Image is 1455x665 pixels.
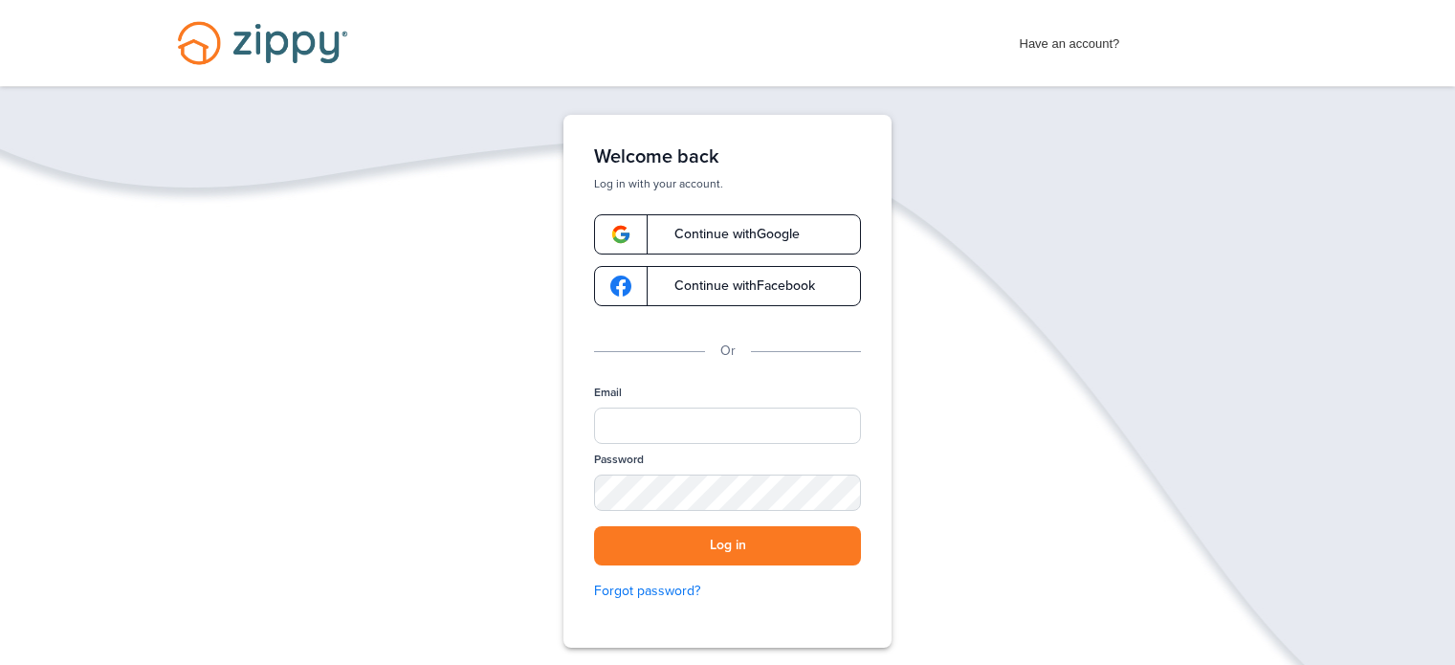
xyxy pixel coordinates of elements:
[594,176,861,191] p: Log in with your account.
[594,145,861,168] h1: Welcome back
[655,279,815,293] span: Continue with Facebook
[594,581,861,602] a: Forgot password?
[655,228,800,241] span: Continue with Google
[610,276,631,297] img: google-logo
[594,385,622,401] label: Email
[610,224,631,245] img: google-logo
[1020,24,1120,55] span: Have an account?
[594,266,861,306] a: google-logoContinue withFacebook
[594,214,861,255] a: google-logoContinue withGoogle
[594,475,861,511] input: Password
[594,526,861,565] button: Log in
[594,452,644,468] label: Password
[594,408,861,444] input: Email
[720,341,736,362] p: Or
